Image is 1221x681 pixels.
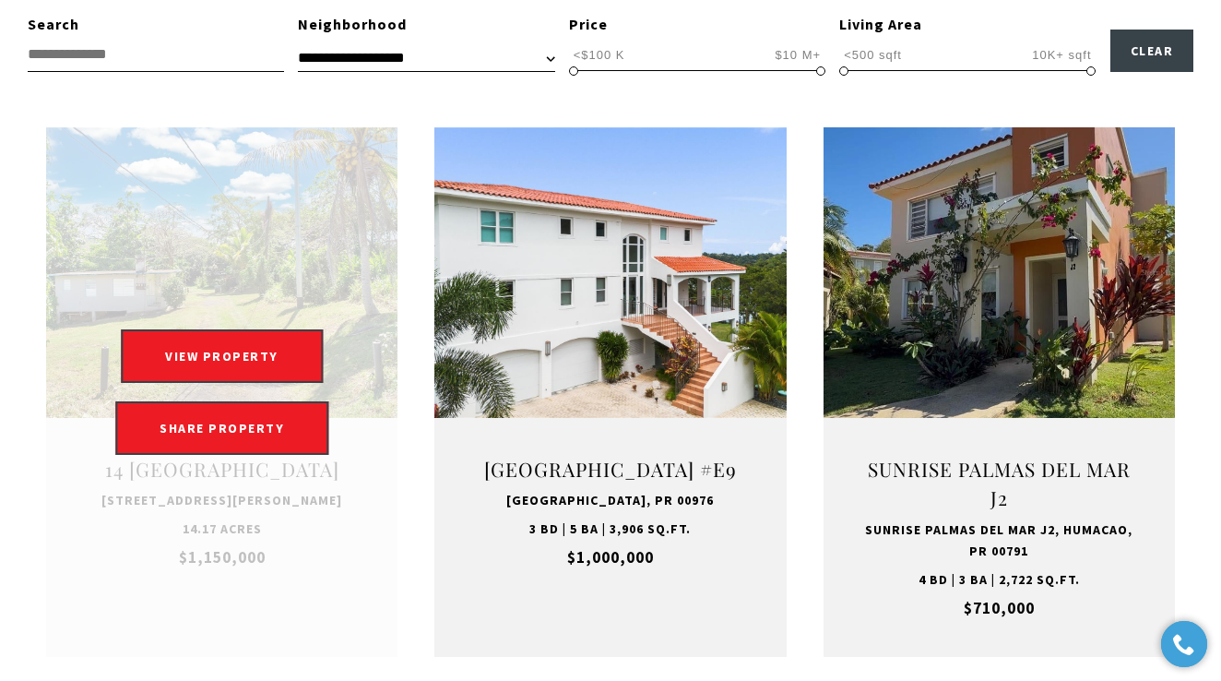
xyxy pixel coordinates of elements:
div: Search [28,13,284,37]
span: <$100 K [569,46,630,64]
span: <500 sqft [839,46,907,64]
button: VIEW PROPERTY [121,329,323,383]
div: Living Area [839,13,1096,37]
button: Clear [1110,30,1194,72]
span: $10 M+ [770,46,825,64]
div: Price [569,13,825,37]
span: 10K+ sqft [1027,46,1096,64]
a: SHARE PROPERTY [115,401,328,455]
a: VIEW PROPERTY [112,331,332,348]
div: Neighborhood [298,13,554,37]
